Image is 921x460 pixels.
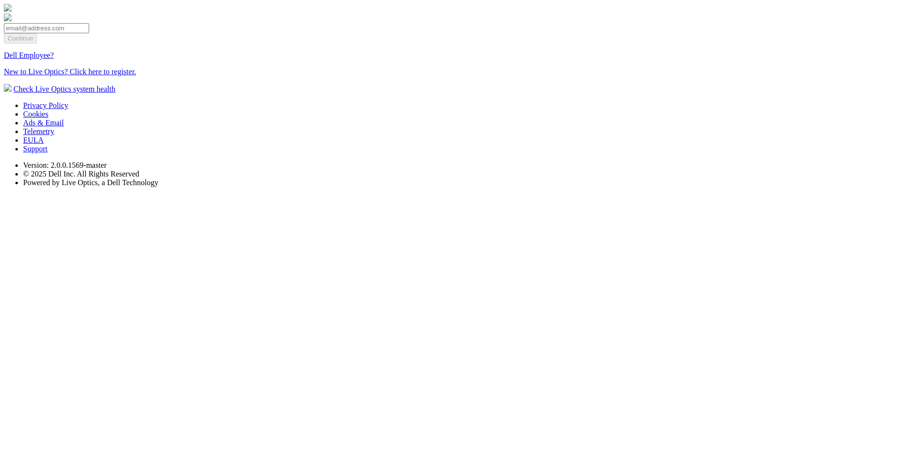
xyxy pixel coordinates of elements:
[23,119,64,127] a: Ads & Email
[4,4,12,12] img: liveoptics-logo.svg
[23,127,54,135] a: Telemetry
[4,23,89,33] input: email@address.com
[4,51,54,59] a: Dell Employee?
[23,101,68,109] a: Privacy Policy
[23,136,44,144] a: EULA
[4,68,136,76] a: New to Live Optics? Click here to register.
[13,85,116,93] a: Check Live Optics system health
[4,14,12,21] img: liveoptics-word.svg
[23,161,917,170] li: Version: 2.0.0.1569-master
[4,84,12,92] img: status-check-icon.svg
[4,33,37,43] input: Continue
[23,178,917,187] li: Powered by Live Optics, a Dell Technology
[23,170,917,178] li: © 2025 Dell Inc. All Rights Reserved
[23,110,48,118] a: Cookies
[23,145,48,153] a: Support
